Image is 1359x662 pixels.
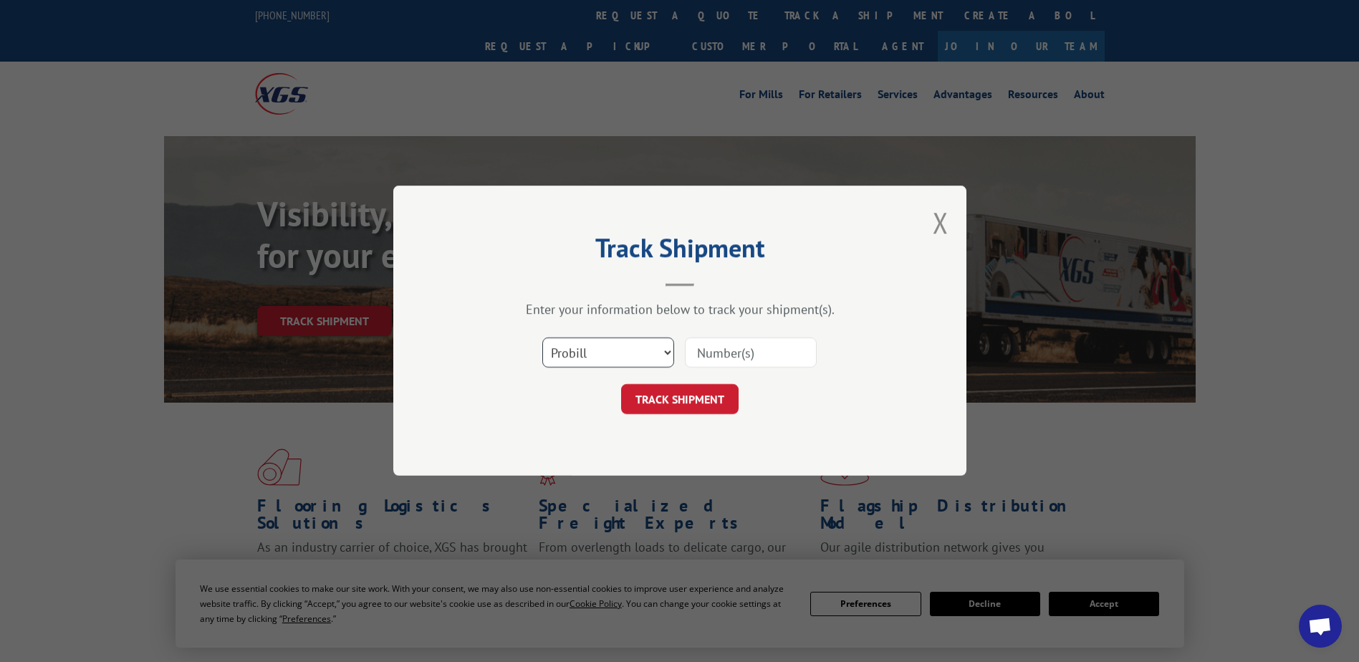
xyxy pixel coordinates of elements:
input: Number(s) [685,338,817,368]
button: TRACK SHIPMENT [621,385,739,415]
button: Close modal [933,203,949,241]
div: Open chat [1299,605,1342,648]
h2: Track Shipment [465,238,895,265]
div: Enter your information below to track your shipment(s). [465,302,895,318]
